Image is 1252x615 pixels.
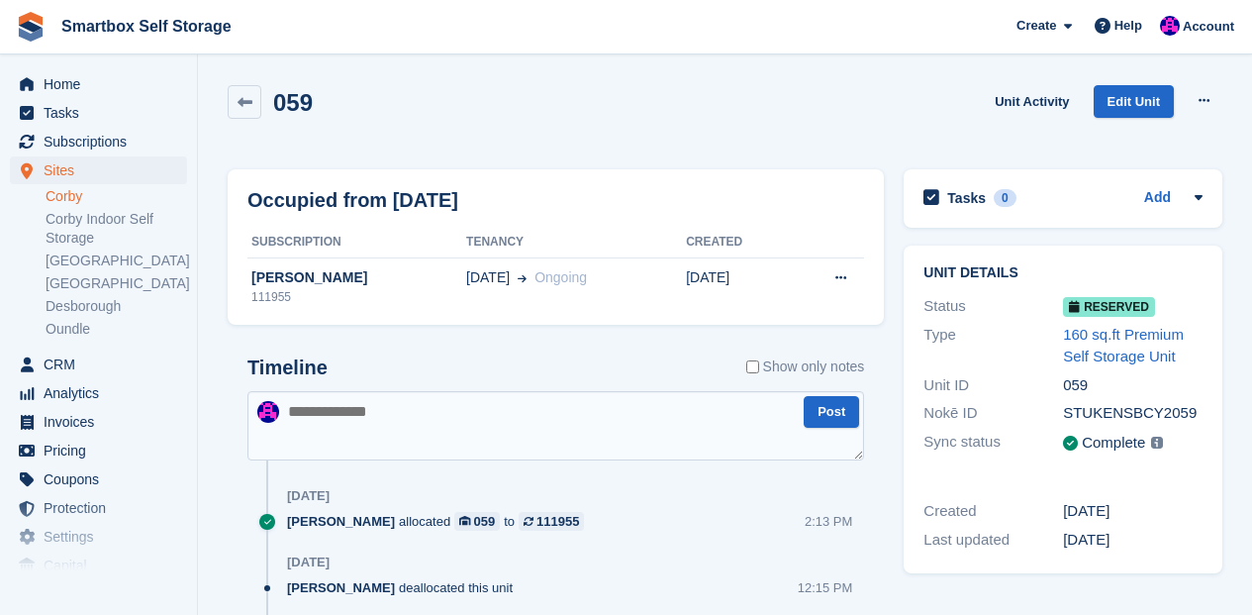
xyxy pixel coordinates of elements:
[1082,432,1145,455] div: Complete
[287,512,395,531] span: [PERSON_NAME]
[257,401,279,423] img: Sam Austin
[923,500,1063,523] div: Created
[44,494,162,522] span: Protection
[454,512,500,531] a: 059
[1063,500,1203,523] div: [DATE]
[10,437,187,464] a: menu
[10,465,187,493] a: menu
[247,267,466,288] div: [PERSON_NAME]
[10,128,187,155] a: menu
[287,512,594,531] div: allocated to
[287,578,395,597] span: [PERSON_NAME]
[44,70,162,98] span: Home
[44,465,162,493] span: Coupons
[10,156,187,184] a: menu
[1063,402,1203,425] div: STUKENSBCY2059
[46,210,187,248] a: Corby Indoor Self Storage
[44,351,162,378] span: CRM
[1114,16,1142,36] span: Help
[994,189,1016,207] div: 0
[746,357,759,377] input: Show only notes
[247,227,466,258] th: Subscription
[46,274,187,293] a: [GEOGRAPHIC_DATA]
[746,357,865,377] label: Show only notes
[287,578,523,597] div: deallocated this unit
[1063,374,1203,397] div: 059
[10,379,187,407] a: menu
[247,288,466,306] div: 111955
[46,297,187,316] a: Desborough
[10,408,187,436] a: menu
[10,552,187,579] a: menu
[534,269,587,285] span: Ongoing
[923,265,1203,281] h2: Unit details
[10,99,187,127] a: menu
[1094,85,1174,118] a: Edit Unit
[44,379,162,407] span: Analytics
[947,189,986,207] h2: Tasks
[44,437,162,464] span: Pricing
[686,257,789,317] td: [DATE]
[805,512,852,531] div: 2:13 PM
[247,185,458,215] h2: Occupied from [DATE]
[1144,187,1171,210] a: Add
[10,351,187,378] a: menu
[10,494,187,522] a: menu
[44,408,162,436] span: Invoices
[44,128,162,155] span: Subscriptions
[923,324,1063,368] div: Type
[923,431,1063,456] div: Sync status
[923,402,1063,425] div: Nokē ID
[44,99,162,127] span: Tasks
[474,512,496,531] div: 059
[1063,297,1155,317] span: Reserved
[46,187,187,206] a: Corby
[10,70,187,98] a: menu
[287,555,330,570] div: [DATE]
[686,227,789,258] th: Created
[1183,17,1234,37] span: Account
[247,357,328,379] h2: Timeline
[923,295,1063,318] div: Status
[923,529,1063,552] div: Last updated
[287,488,330,504] div: [DATE]
[798,578,853,597] div: 12:15 PM
[1160,16,1180,36] img: Sam Austin
[804,396,859,429] button: Post
[44,552,162,579] span: Capital
[987,85,1077,118] a: Unit Activity
[53,10,240,43] a: Smartbox Self Storage
[46,252,187,270] a: [GEOGRAPHIC_DATA]
[1151,437,1163,449] img: icon-info-grey-7440780725fd019a000dd9b08b2336e03edf1995a4989e88bcd33f0948082b44.svg
[1016,16,1056,36] span: Create
[46,320,187,339] a: Oundle
[1063,326,1184,365] a: 160 sq.ft Premium Self Storage Unit
[273,89,313,116] h2: 059
[923,374,1063,397] div: Unit ID
[16,12,46,42] img: stora-icon-8386f47178a22dfd0bd8f6a31ec36ba5ce8667c1dd55bd0f319d3a0aa187defe.svg
[466,267,510,288] span: [DATE]
[466,227,686,258] th: Tenancy
[10,523,187,551] a: menu
[44,523,162,551] span: Settings
[519,512,584,531] a: 111955
[536,512,579,531] div: 111955
[1063,529,1203,552] div: [DATE]
[44,156,162,184] span: Sites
